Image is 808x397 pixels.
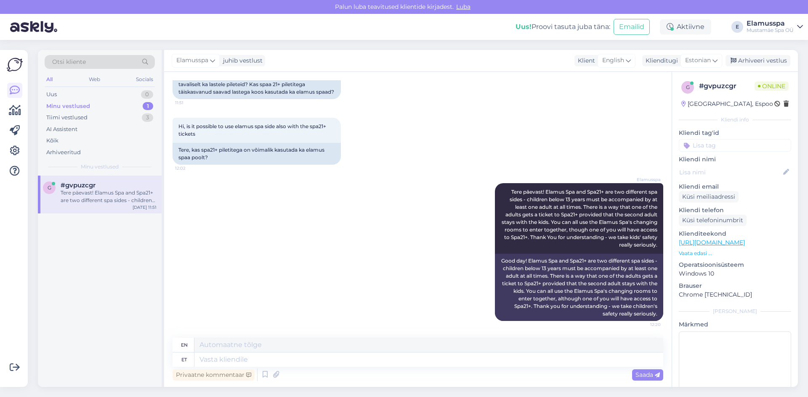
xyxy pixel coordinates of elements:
[685,56,711,65] span: Estonian
[686,84,690,90] span: g
[679,215,747,226] div: Küsi telefoninumbrit
[133,204,157,210] div: [DATE] 11:51
[46,113,88,122] div: Tiimi vestlused
[679,191,739,202] div: Küsi meiliaadressi
[87,74,102,85] div: Web
[181,338,188,352] div: en
[516,22,610,32] div: Proovi tasuta juba täna:
[679,129,791,137] p: Kliendi tag'id
[755,82,789,91] span: Online
[143,102,153,110] div: 1
[747,20,794,27] div: Elamusspa
[516,23,532,31] b: Uus!
[141,90,153,99] div: 0
[454,3,473,11] span: Luba
[731,21,743,33] div: E
[176,56,208,65] span: Elamusspa
[61,189,157,204] div: Tere päevast! Elamus Spa and Spa21+ are two different spa sides - children below 13 years must be...
[46,90,57,99] div: Uus
[45,74,54,85] div: All
[679,239,745,246] a: [URL][DOMAIN_NAME]
[175,100,207,106] span: 11:51
[679,206,791,215] p: Kliendi telefon
[502,189,659,248] span: Tere päevast! Elamus Spa and Spa21+ are two different spa sides - children below 13 years must be...
[747,20,803,34] a: ElamusspaMustamäe Spa OÜ
[46,125,77,134] div: AI Assistent
[134,74,155,85] div: Socials
[660,19,711,34] div: Aktiivne
[726,55,790,66] div: Arhiveeri vestlus
[747,27,794,34] div: Mustamäe Spa OÜ
[642,56,678,65] div: Klienditugi
[635,371,660,379] span: Saada
[679,168,781,177] input: Lisa nimi
[48,184,51,191] span: g
[679,250,791,257] p: Vaata edasi ...
[679,229,791,238] p: Klienditeekond
[175,165,207,171] span: 12:02
[7,57,23,73] img: Askly Logo
[629,321,661,328] span: 12:20
[679,290,791,299] p: Chrome [TECHNICAL_ID]
[52,58,86,66] span: Otsi kliente
[679,155,791,164] p: Kliendi nimi
[629,176,661,183] span: Elamusspa
[81,163,119,171] span: Minu vestlused
[220,56,263,65] div: juhib vestlust
[173,62,341,99] div: Tere, teie spaasse tuleb 4 inimest (2 täiskasvanut + 4a + 15a). Kas on võimalik broneerida täiska...
[181,352,187,367] div: et
[679,182,791,191] p: Kliendi email
[46,148,81,157] div: Arhiveeritud
[614,19,650,35] button: Emailid
[602,56,624,65] span: English
[173,369,255,381] div: Privaatne kommentaar
[679,269,791,278] p: Windows 10
[178,123,327,137] span: Hi, is it possible to use elamus spa side also with the spa21+ tickets
[46,137,58,145] div: Kõik
[679,139,791,152] input: Lisa tag
[679,116,791,124] div: Kliendi info
[679,320,791,329] p: Märkmed
[574,56,595,65] div: Klient
[699,81,755,91] div: # gvpuzcgr
[142,113,153,122] div: 3
[173,143,341,165] div: Tere, kas spa21+ piletitega on võimalik kasutada ka elamus spaa poolt?
[61,181,96,189] span: #gvpuzcgr
[679,308,791,315] div: [PERSON_NAME]
[679,281,791,290] p: Brauser
[681,100,773,108] div: [GEOGRAPHIC_DATA], Espoo
[495,254,663,321] div: Good day! Elamus Spa and Spa21+ are two different spa sides - children below 13 years must be acc...
[679,260,791,269] p: Operatsioonisüsteem
[46,102,90,110] div: Minu vestlused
